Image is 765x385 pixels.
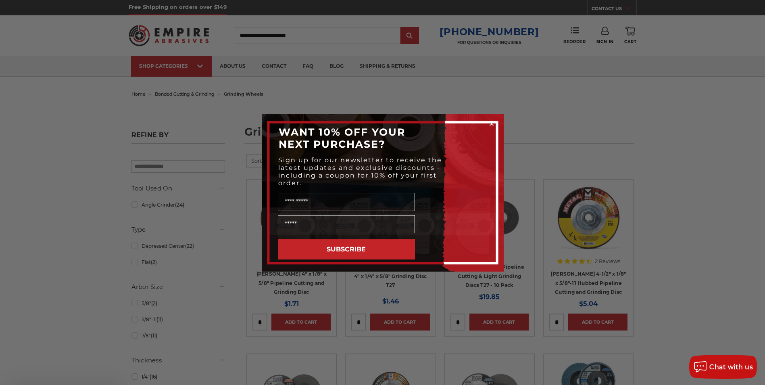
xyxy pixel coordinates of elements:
[278,239,415,259] button: SUBSCRIBE
[689,355,757,379] button: Chat with us
[278,156,442,187] span: Sign up for our newsletter to receive the latest updates and exclusive discounts - including a co...
[278,215,415,233] input: Email
[488,120,496,128] button: Close dialog
[709,363,753,371] span: Chat with us
[279,126,405,150] span: WANT 10% OFF YOUR NEXT PURCHASE?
